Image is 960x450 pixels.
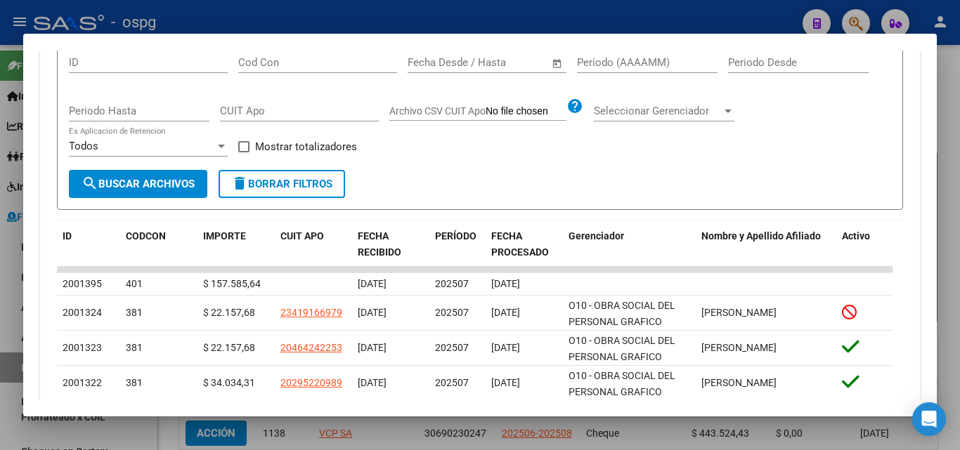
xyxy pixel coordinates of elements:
span: 202507 [435,307,469,318]
span: 202507 [435,342,469,353]
span: $ 34.034,31 [203,377,255,388]
datatable-header-cell: ID [57,221,120,267]
span: Activo [842,230,870,241]
datatable-header-cell: FECHA PROCESADO [486,221,563,267]
span: [PERSON_NAME] [701,377,777,388]
span: O10 - OBRA SOCIAL DEL PERSONAL GRAFICO [569,335,675,362]
span: FECHA PROCESADO [491,230,549,258]
span: ID [63,230,72,241]
button: Buscar Archivos [69,170,207,198]
button: Open calendar [550,55,566,72]
mat-icon: search [82,175,98,192]
span: Todos [69,140,98,152]
span: Buscar Archivos [82,178,195,190]
span: 202507 [435,278,469,289]
input: Fecha inicio [408,56,465,69]
span: [DATE] [491,342,520,353]
span: 2001323 [63,342,102,353]
span: [DATE] [358,377,387,388]
datatable-header-cell: Activo [836,221,893,267]
span: O10 - OBRA SOCIAL DEL PERSONAL GRAFICO [569,300,675,327]
span: IMPORTE [203,230,246,241]
span: Mostrar totalizadores [255,138,357,155]
span: CUIT APO [280,230,324,241]
div: Open Intercom Messenger [912,402,946,436]
span: Nombre y Apellido Afiliado [701,230,821,241]
span: 381 [126,342,143,353]
span: $ 157.585,64 [203,278,261,289]
span: FECHA RECIBIDO [358,230,401,258]
span: Archivo CSV CUIT Apo [389,105,486,117]
mat-icon: help [566,98,583,114]
span: O10 - OBRA SOCIAL DEL PERSONAL GRAFICO [569,370,675,397]
span: 381 [126,307,143,318]
mat-icon: delete [231,175,248,192]
span: [DATE] [358,278,387,289]
span: 202507 [435,377,469,388]
span: [DATE] [358,342,387,353]
datatable-header-cell: CUIT APO [275,221,352,267]
span: [PERSON_NAME] [701,307,777,318]
span: [DATE] [491,278,520,289]
datatable-header-cell: IMPORTE [197,221,275,267]
datatable-header-cell: Nombre y Apellido Afiliado [696,221,836,267]
span: 20295220989 [280,377,342,388]
span: [PERSON_NAME] [701,342,777,353]
span: $ 22.157,68 [203,342,255,353]
datatable-header-cell: Gerenciador [563,221,696,267]
datatable-header-cell: PERÍODO [429,221,486,267]
span: [DATE] [358,307,387,318]
span: 23419166979 [280,307,342,318]
span: CODCON [126,230,166,241]
span: 381 [126,377,143,388]
span: $ 22.157,68 [203,307,255,318]
span: Seleccionar Gerenciador [594,105,722,117]
span: 2001322 [63,377,102,388]
button: Borrar Filtros [219,170,345,198]
span: Gerenciador [569,230,624,241]
span: [DATE] [491,377,520,388]
span: PERÍODO [435,230,476,241]
span: [DATE] [491,307,520,318]
datatable-header-cell: CODCON [120,221,169,267]
span: 2001324 [63,307,102,318]
datatable-header-cell: FECHA RECIBIDO [352,221,429,267]
span: 2001395 [63,278,102,289]
span: 20464242253 [280,342,342,353]
input: Fecha fin [477,56,545,69]
span: Borrar Filtros [231,178,332,190]
span: 401 [126,278,143,289]
input: Archivo CSV CUIT Apo [486,105,566,118]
